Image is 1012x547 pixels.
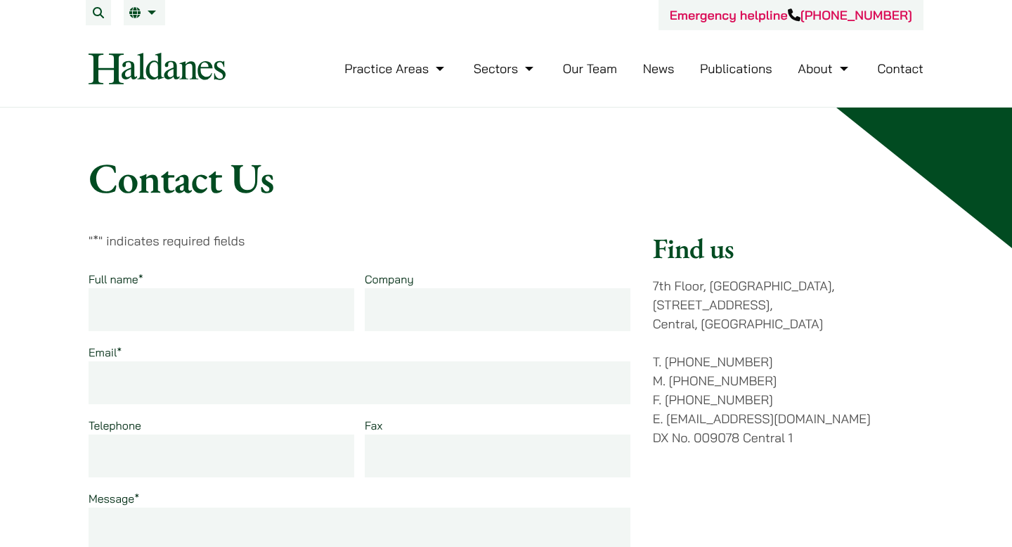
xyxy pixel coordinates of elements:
[700,60,772,77] a: Publications
[129,7,160,18] a: EN
[877,60,923,77] a: Contact
[89,345,122,359] label: Email
[344,60,448,77] a: Practice Areas
[563,60,617,77] a: Our Team
[89,153,923,203] h1: Contact Us
[643,60,675,77] a: News
[653,231,923,265] h2: Find us
[653,276,923,333] p: 7th Floor, [GEOGRAPHIC_DATA], [STREET_ADDRESS], Central, [GEOGRAPHIC_DATA]
[89,53,226,84] img: Logo of Haldanes
[670,7,912,23] a: Emergency helpline[PHONE_NUMBER]
[365,418,382,432] label: Fax
[89,231,630,250] p: " " indicates required fields
[798,60,851,77] a: About
[89,491,139,506] label: Message
[89,418,141,432] label: Telephone
[474,60,537,77] a: Sectors
[365,272,414,286] label: Company
[653,352,923,447] p: T. [PHONE_NUMBER] M. [PHONE_NUMBER] F. [PHONE_NUMBER] E. [EMAIL_ADDRESS][DOMAIN_NAME] DX No. 0090...
[89,272,143,286] label: Full name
